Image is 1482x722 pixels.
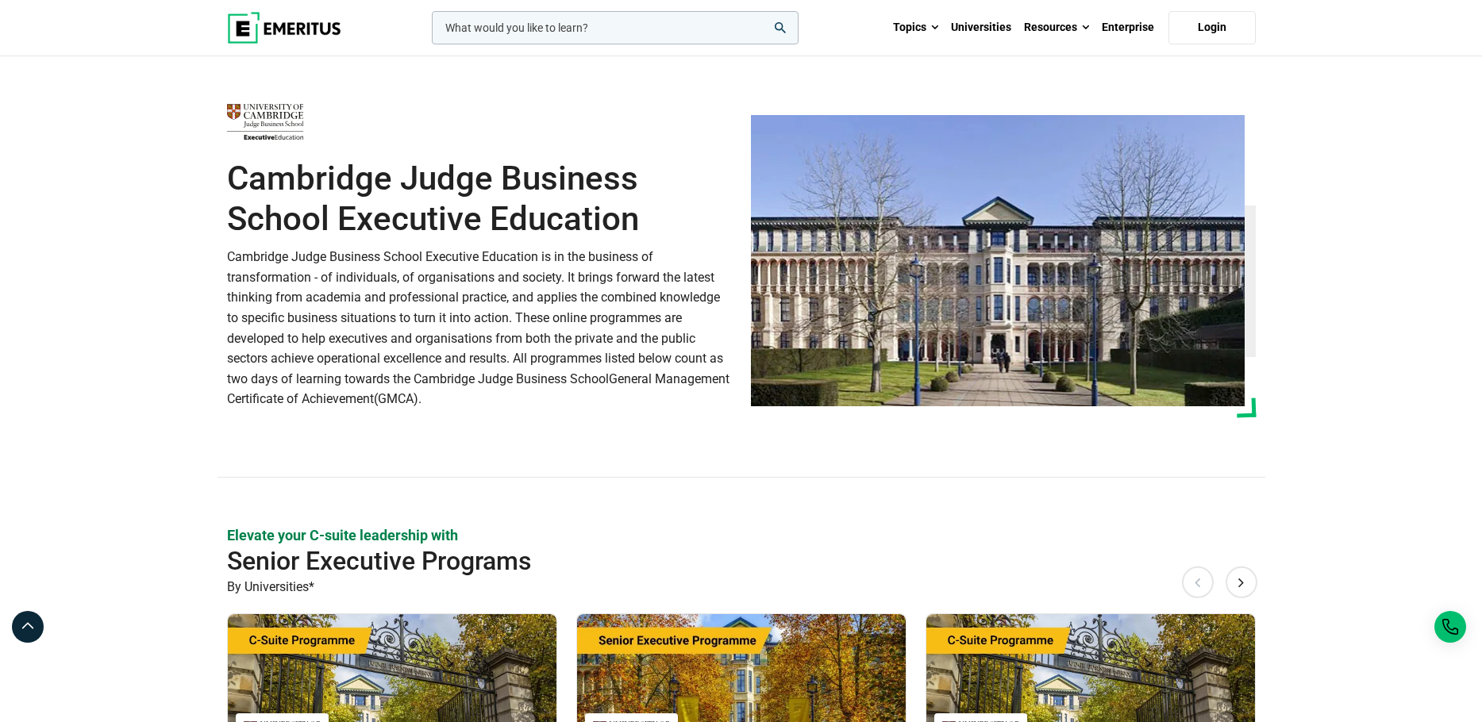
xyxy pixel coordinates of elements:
p: By Universities* [227,577,1256,597]
h1: Cambridge Judge Business School Executive Education [227,159,732,239]
img: Cambridge Judge Business School Executive Education [751,115,1245,406]
img: Cambridge Judge Business School Executive Education [227,104,304,140]
button: Previous [1182,566,1214,597]
p: Cambridge Judge Business School Executive Education is in the business of transformation - of ind... [227,247,732,409]
input: woocommerce-product-search-field-0 [432,11,799,44]
h2: Senior Executive Programs [227,545,1153,577]
a: Login [1168,11,1256,44]
p: Elevate your C-suite leadership with [227,525,1256,545]
button: Next [1226,566,1257,597]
